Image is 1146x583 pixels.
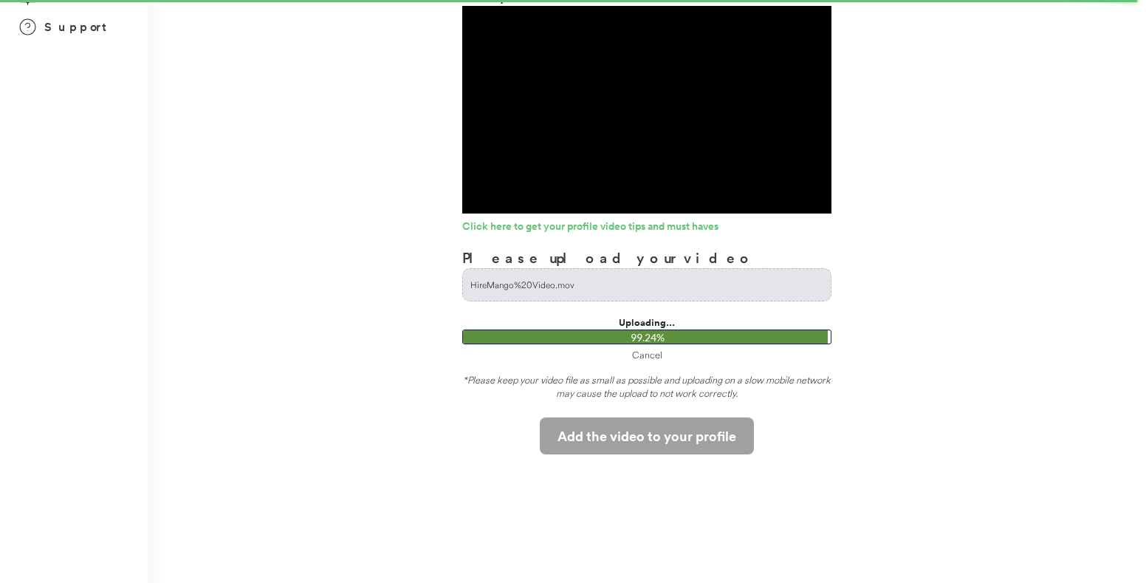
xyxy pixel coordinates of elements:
[44,18,114,36] h3: Support
[462,316,831,330] div: Uploading...
[540,417,754,454] button: Add the video to your profile
[466,330,829,345] div: 99.24%
[462,221,831,236] a: Click here to get your profile video tips and must haves
[462,6,831,214] div: Video Player
[462,348,831,361] div: Cancel
[462,373,831,406] div: *Please keep your video file as small as possible and uploading on a slow mobile network may caus...
[462,247,754,268] h3: Please upload your video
